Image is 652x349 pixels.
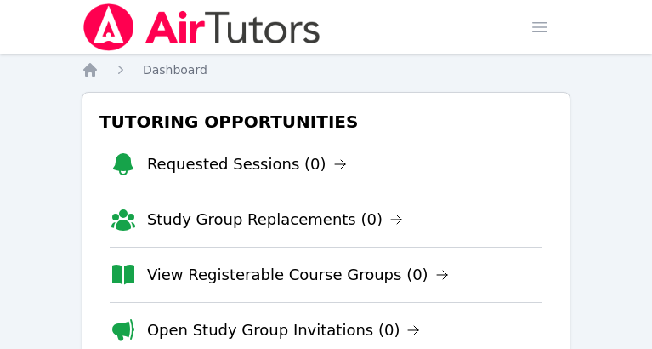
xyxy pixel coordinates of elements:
[82,3,322,51] img: Air Tutors
[147,318,421,342] a: Open Study Group Invitations (0)
[96,106,556,137] h3: Tutoring Opportunities
[147,152,347,176] a: Requested Sessions (0)
[143,63,207,77] span: Dashboard
[147,208,403,232] a: Study Group Replacements (0)
[143,61,207,78] a: Dashboard
[82,61,570,78] nav: Breadcrumb
[147,263,449,287] a: View Registerable Course Groups (0)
